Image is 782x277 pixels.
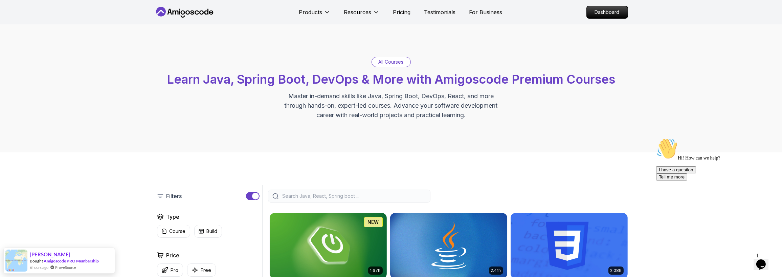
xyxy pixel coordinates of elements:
[167,72,615,87] span: Learn Java, Spring Boot, DevOps & More with Amigoscode Premium Courses
[166,251,180,259] h2: Price
[379,59,404,65] p: All Courses
[166,213,180,221] h2: Type
[281,193,426,199] input: Search Java, React, Spring boot ...
[3,3,125,45] div: 👋Hi! How can we help?I have a questionTell me more
[587,6,628,18] p: Dashboard
[344,8,380,22] button: Resources
[30,264,48,270] span: 6 hours ago
[653,135,775,247] iframe: chat widget
[157,225,190,238] button: Course
[3,3,24,24] img: :wave:
[55,264,76,270] a: ProveSource
[586,6,628,19] a: Dashboard
[157,263,183,277] button: Pro
[201,267,211,274] p: Free
[187,263,216,277] button: Free
[30,258,43,263] span: Bought
[299,8,322,16] p: Products
[3,31,43,38] button: I have a question
[171,267,179,274] p: Pro
[393,8,411,16] a: Pricing
[299,8,331,22] button: Products
[370,268,381,273] p: 1.67h
[277,91,505,120] p: Master in-demand skills like Java, Spring Boot, DevOps, React, and more through hands-on, expert-...
[424,8,456,16] a: Testimonials
[166,192,182,200] p: Filters
[610,268,622,273] p: 2.08h
[469,8,502,16] a: For Business
[3,20,67,25] span: Hi! How can we help?
[344,8,372,16] p: Resources
[3,38,34,45] button: Tell me more
[368,219,379,226] p: NEW
[5,250,27,272] img: provesource social proof notification image
[44,258,99,263] a: Amigoscode PRO Membership
[207,228,218,235] p: Build
[194,225,222,238] button: Build
[30,252,70,257] span: [PERSON_NAME]
[754,250,775,270] iframe: chat widget
[170,228,186,235] p: Course
[491,268,501,273] p: 2.41h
